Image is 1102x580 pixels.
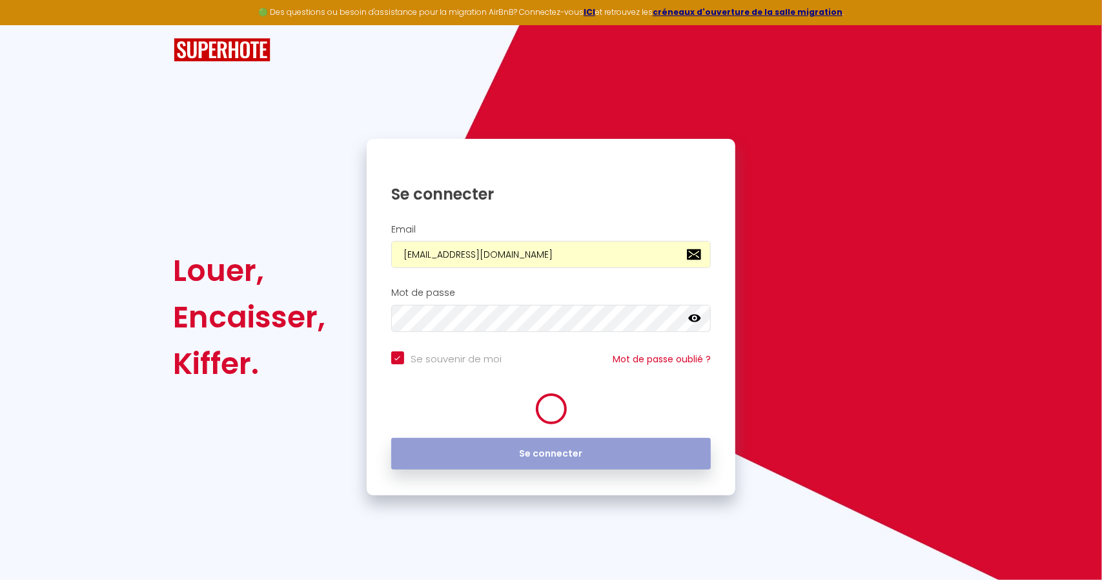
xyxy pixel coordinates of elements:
button: Ouvrir le widget de chat LiveChat [10,5,49,44]
a: Mot de passe oublié ? [613,353,711,366]
a: créneaux d'ouverture de la salle migration [653,6,842,17]
div: Kiffer. [174,340,326,387]
div: Louer, [174,247,326,294]
h2: Mot de passe [391,287,711,298]
h1: Se connecter [391,184,711,204]
input: Ton Email [391,241,711,268]
a: ICI [584,6,595,17]
img: SuperHote logo [174,38,270,62]
div: Encaisser, [174,294,326,340]
h2: Email [391,224,711,235]
button: Se connecter [391,438,711,470]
